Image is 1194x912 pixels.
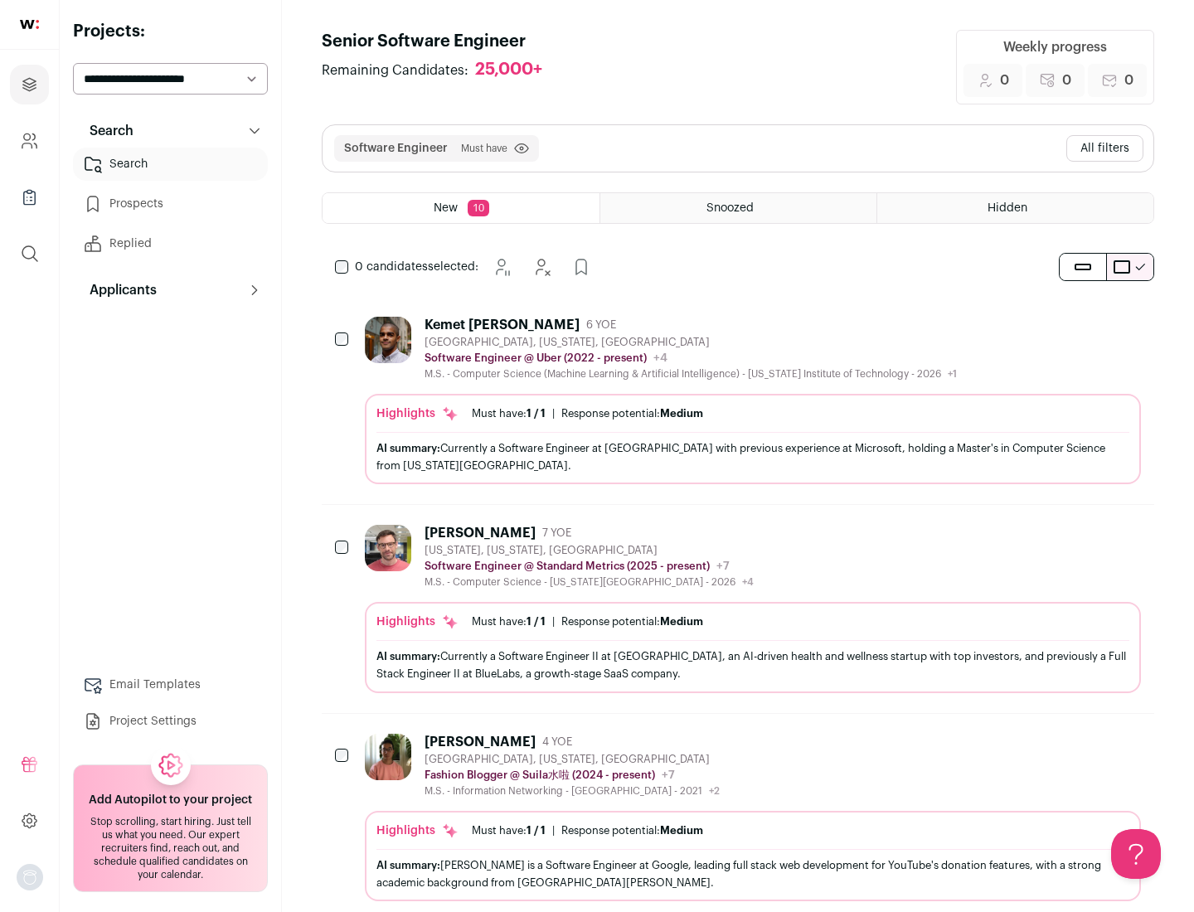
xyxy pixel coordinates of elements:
span: 4 YOE [542,735,572,749]
a: Email Templates [73,668,268,701]
a: Add Autopilot to your project Stop scrolling, start hiring. Just tell us what you need. Our exper... [73,764,268,892]
div: Must have: [472,407,546,420]
img: nopic.png [17,864,43,890]
span: +2 [709,786,720,796]
span: 1 / 1 [527,825,546,836]
a: Search [73,148,268,181]
button: Open dropdown [17,864,43,890]
div: Response potential: [561,407,703,420]
div: [GEOGRAPHIC_DATA], [US_STATE], [GEOGRAPHIC_DATA] [425,753,720,766]
a: [PERSON_NAME] 7 YOE [US_STATE], [US_STATE], [GEOGRAPHIC_DATA] Software Engineer @ Standard Metric... [365,525,1141,692]
ul: | [472,407,703,420]
a: Project Settings [73,705,268,738]
div: M.S. - Computer Science (Machine Learning & Artificial Intelligence) - [US_STATE] Institute of Te... [425,367,957,381]
span: 7 YOE [542,526,571,540]
div: Kemet [PERSON_NAME] [425,317,580,333]
span: +7 [662,769,675,781]
div: Must have: [472,824,546,837]
img: 0fb184815f518ed3bcaf4f46c87e3bafcb34ea1ec747045ab451f3ffb05d485a [365,525,411,571]
div: [PERSON_NAME] [425,734,536,750]
span: +7 [716,560,730,572]
ul: | [472,824,703,837]
p: Software Engineer @ Uber (2022 - present) [425,352,647,365]
button: Snooze [485,250,518,284]
div: [PERSON_NAME] is a Software Engineer at Google, leading full stack web development for YouTube's ... [376,856,1129,891]
div: 25,000+ [475,60,542,80]
a: Company Lists [10,177,49,217]
p: Search [80,121,133,141]
a: Projects [10,65,49,104]
div: Currently a Software Engineer II at [GEOGRAPHIC_DATA], an AI-driven health and wellness startup w... [376,648,1129,682]
span: 10 [468,200,489,216]
span: Medium [660,408,703,419]
h2: Projects: [73,20,268,43]
a: Replied [73,227,268,260]
p: Applicants [80,280,157,300]
ul: | [472,615,703,628]
img: 1d26598260d5d9f7a69202d59cf331847448e6cffe37083edaed4f8fc8795bfe [365,317,411,363]
span: AI summary: [376,860,440,871]
button: Applicants [73,274,268,307]
span: +4 [653,352,667,364]
div: M.S. - Information Networking - [GEOGRAPHIC_DATA] - 2021 [425,784,720,798]
div: Currently a Software Engineer at [GEOGRAPHIC_DATA] with previous experience at Microsoft, holding... [376,439,1129,474]
span: 0 candidates [355,261,428,273]
span: New [434,202,458,214]
button: Software Engineer [344,140,448,157]
span: selected: [355,259,478,275]
div: Weekly progress [1003,37,1107,57]
span: +4 [742,577,754,587]
div: [PERSON_NAME] [425,525,536,541]
a: [PERSON_NAME] 4 YOE [GEOGRAPHIC_DATA], [US_STATE], [GEOGRAPHIC_DATA] Fashion Blogger @ Suila水啦 (2... [365,734,1141,901]
a: Company and ATS Settings [10,121,49,161]
iframe: Help Scout Beacon - Open [1111,829,1161,879]
h2: Add Autopilot to your project [89,792,252,808]
span: +1 [948,369,957,379]
span: 0 [1124,70,1133,90]
div: Highlights [376,614,459,630]
span: 0 [1000,70,1009,90]
div: Highlights [376,405,459,422]
a: Snoozed [600,193,876,223]
a: Prospects [73,187,268,221]
span: 1 / 1 [527,408,546,419]
img: ebffc8b94a612106133ad1a79c5dcc917f1f343d62299c503ebb759c428adb03.jpg [365,734,411,780]
p: Fashion Blogger @ Suila水啦 (2024 - present) [425,769,655,782]
div: Response potential: [561,615,703,628]
span: Must have [461,142,507,155]
h1: Senior Software Engineer [322,30,559,53]
div: M.S. - Computer Science - [US_STATE][GEOGRAPHIC_DATA] - 2026 [425,575,754,589]
img: wellfound-shorthand-0d5821cbd27db2630d0214b213865d53afaa358527fdda9d0ea32b1df1b89c2c.svg [20,20,39,29]
span: AI summary: [376,443,440,454]
span: Medium [660,825,703,836]
span: 6 YOE [586,318,616,332]
div: Stop scrolling, start hiring. Just tell us what you need. Our expert recruiters find, reach out, ... [84,815,257,881]
a: Hidden [877,193,1153,223]
div: [US_STATE], [US_STATE], [GEOGRAPHIC_DATA] [425,544,754,557]
span: 0 [1062,70,1071,90]
span: Snoozed [706,202,754,214]
a: Kemet [PERSON_NAME] 6 YOE [GEOGRAPHIC_DATA], [US_STATE], [GEOGRAPHIC_DATA] Software Engineer @ Ub... [365,317,1141,484]
div: Must have: [472,615,546,628]
div: [GEOGRAPHIC_DATA], [US_STATE], [GEOGRAPHIC_DATA] [425,336,957,349]
span: Medium [660,616,703,627]
div: Highlights [376,822,459,839]
span: AI summary: [376,651,440,662]
span: Remaining Candidates: [322,61,468,80]
p: Software Engineer @ Standard Metrics (2025 - present) [425,560,710,573]
span: Hidden [988,202,1027,214]
div: Response potential: [561,824,703,837]
button: All filters [1066,135,1143,162]
button: Add to Prospects [565,250,598,284]
button: Hide [525,250,558,284]
button: Search [73,114,268,148]
span: 1 / 1 [527,616,546,627]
